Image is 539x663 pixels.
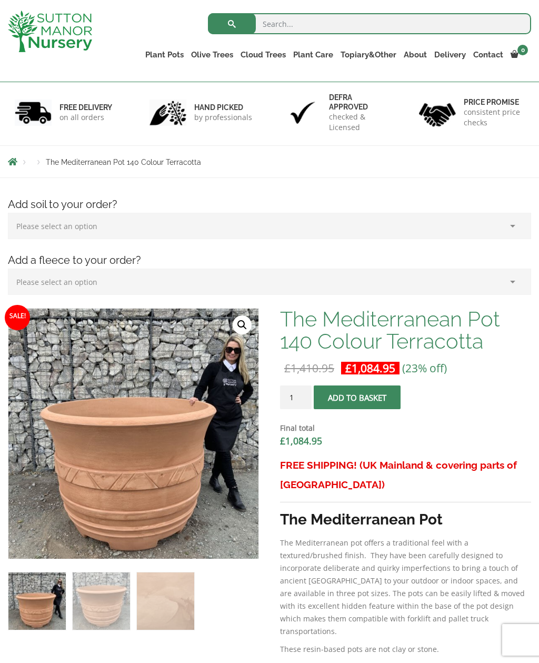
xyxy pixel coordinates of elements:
img: The Mediterranean Pot 140 Colour Terracotta - IMG 3696 scaled [258,309,508,559]
p: The Mediterranean pot offers a traditional feel with a textured/brushed finish. They have been ca... [280,537,531,638]
a: Topiary&Other [337,47,400,62]
input: Product quantity [280,385,312,409]
input: Search... [208,13,531,34]
img: The Mediterranean Pot 140 Colour Terracotta - Image 2 [73,572,130,630]
span: £ [345,361,352,375]
h6: FREE DELIVERY [59,103,112,112]
strong: The Mediterranean Pot [280,511,443,528]
p: by professionals [194,112,252,123]
span: 0 [517,45,528,55]
dt: Final total [280,422,531,434]
span: £ [280,434,285,447]
bdi: 1,410.95 [284,361,334,375]
img: 4.jpg [419,96,456,128]
a: Plant Care [290,47,337,62]
h6: Price promise [464,97,524,107]
img: 1.jpg [15,100,52,126]
a: Contact [470,47,507,62]
bdi: 1,084.95 [280,434,322,447]
p: consistent price checks [464,107,524,128]
h1: The Mediterranean Pot 140 Colour Terracotta [280,308,531,352]
a: About [400,47,431,62]
img: The Mediterranean Pot 140 Colour Terracotta - Image 3 [137,572,194,630]
h6: Defra approved [329,93,390,112]
h3: FREE SHIPPING! (UK Mainland & covering parts of [GEOGRAPHIC_DATA]) [280,456,531,494]
span: Sale! [5,305,30,330]
span: (23% off) [402,361,447,375]
a: Cloud Trees [237,47,290,62]
a: Plant Pots [142,47,187,62]
p: These resin-based pots are not clay or stone. [280,643,531,656]
img: The Mediterranean Pot 140 Colour Terracotta [8,572,66,630]
a: 0 [507,47,531,62]
img: logo [8,11,92,52]
h6: hand picked [194,103,252,112]
p: on all orders [59,112,112,123]
img: 2.jpg [149,100,186,126]
nav: Breadcrumbs [8,157,531,166]
button: Add to basket [314,385,401,409]
img: 3.jpg [284,100,321,126]
a: View full-screen image gallery [233,315,252,334]
span: The Mediterranean Pot 140 Colour Terracotta [46,158,201,166]
bdi: 1,084.95 [345,361,395,375]
a: Olive Trees [187,47,237,62]
a: Delivery [431,47,470,62]
p: checked & Licensed [329,112,390,133]
span: £ [284,361,291,375]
